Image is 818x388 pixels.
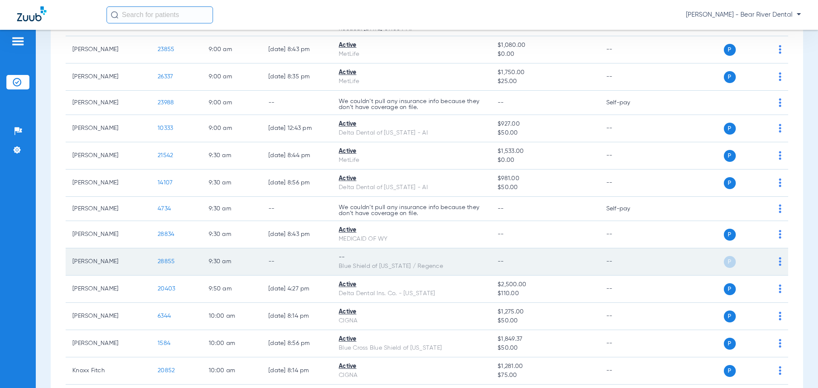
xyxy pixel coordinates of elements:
td: Self-pay [599,91,657,115]
td: [PERSON_NAME] [66,303,151,330]
img: group-dot-blue.svg [779,204,781,213]
td: -- [262,248,332,276]
span: $981.00 [498,174,592,183]
td: -- [262,91,332,115]
span: P [724,71,736,83]
img: Search Icon [111,11,118,19]
div: MetLife [339,156,484,165]
img: group-dot-blue.svg [779,151,781,160]
td: [PERSON_NAME] [66,63,151,91]
span: P [724,338,736,350]
div: CIGNA [339,316,484,325]
td: -- [599,303,657,330]
td: -- [599,221,657,248]
div: MetLife [339,77,484,86]
td: 9:00 AM [202,115,262,142]
img: hamburger-icon [11,36,25,46]
div: Active [339,147,484,156]
img: group-dot-blue.svg [779,257,781,266]
span: 23855 [158,46,174,52]
img: group-dot-blue.svg [779,178,781,187]
img: group-dot-blue.svg [779,230,781,239]
span: $110.00 [498,289,592,298]
img: group-dot-blue.svg [779,124,781,132]
td: -- [599,115,657,142]
span: $1,533.00 [498,147,592,156]
span: P [724,283,736,295]
span: P [724,229,736,241]
span: P [724,177,736,189]
div: Active [339,308,484,316]
span: $1,281.00 [498,362,592,371]
span: 4734 [158,206,171,212]
span: 28855 [158,259,175,264]
div: -- [339,253,484,262]
div: MetLife [339,50,484,59]
span: -- [498,206,504,212]
td: [PERSON_NAME] [66,248,151,276]
img: group-dot-blue.svg [779,339,781,348]
span: $0.00 [498,50,592,59]
td: Self-pay [599,197,657,221]
img: group-dot-blue.svg [779,98,781,107]
td: [DATE] 8:14 PM [262,303,332,330]
td: -- [599,330,657,357]
span: 6344 [158,313,171,319]
div: Active [339,174,484,183]
td: [PERSON_NAME] [66,91,151,115]
div: Active [339,120,484,129]
td: [DATE] 8:56 PM [262,170,332,197]
td: [DATE] 8:43 PM [262,221,332,248]
td: [DATE] 12:43 PM [262,115,332,142]
span: P [724,310,736,322]
td: [PERSON_NAME] [66,197,151,221]
td: [PERSON_NAME] [66,142,151,170]
td: [PERSON_NAME] [66,221,151,248]
span: P [724,256,736,268]
div: Active [339,280,484,289]
div: Delta Dental of [US_STATE] - AI [339,183,484,192]
img: group-dot-blue.svg [779,72,781,81]
span: 10333 [158,125,173,131]
td: [PERSON_NAME] [66,170,151,197]
td: 10:00 AM [202,303,262,330]
td: [PERSON_NAME] [66,276,151,303]
td: 9:30 AM [202,221,262,248]
td: [DATE] 8:44 PM [262,142,332,170]
div: MEDICAID OF WY [339,235,484,244]
td: [DATE] 8:56 PM [262,330,332,357]
div: Blue Shield of [US_STATE] / Regence [339,262,484,271]
span: 20852 [158,368,175,374]
img: group-dot-blue.svg [779,285,781,293]
span: 20403 [158,286,175,292]
td: -- [599,170,657,197]
td: [DATE] 8:43 PM [262,36,332,63]
p: We couldn’t pull any insurance info because they don’t have coverage on file. [339,204,484,216]
span: [PERSON_NAME] - Bear River Dental [686,11,801,19]
span: P [724,44,736,56]
span: -- [498,100,504,106]
td: 9:30 AM [202,142,262,170]
div: Delta Dental of [US_STATE] - AI [339,129,484,138]
span: 14107 [158,180,173,186]
div: Active [339,41,484,50]
td: [DATE] 4:27 PM [262,276,332,303]
span: 1584 [158,340,170,346]
span: P [724,365,736,377]
td: [DATE] 8:14 PM [262,357,332,385]
iframe: Chat Widget [775,347,818,388]
span: $0.00 [498,156,592,165]
td: 9:30 AM [202,248,262,276]
span: $1,275.00 [498,308,592,316]
span: $1,750.00 [498,68,592,77]
img: group-dot-blue.svg [779,312,781,320]
td: 9:00 AM [202,63,262,91]
td: -- [262,197,332,221]
span: $50.00 [498,129,592,138]
td: 9:30 AM [202,197,262,221]
span: $25.00 [498,77,592,86]
div: Active [339,226,484,235]
td: 9:50 AM [202,276,262,303]
td: -- [599,142,657,170]
td: Knoxx Fitch [66,357,151,385]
